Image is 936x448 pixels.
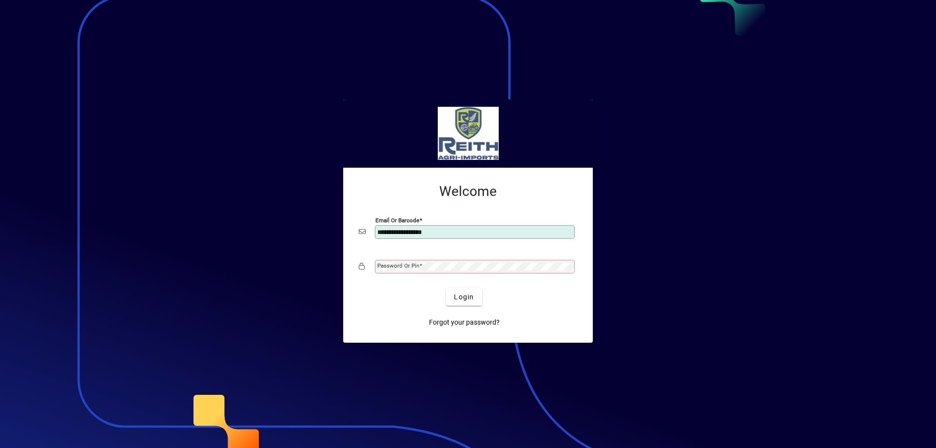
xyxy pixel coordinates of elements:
[377,262,419,269] mat-label: Password or Pin
[425,313,504,331] a: Forgot your password?
[429,317,500,328] span: Forgot your password?
[375,217,419,224] mat-label: Email or Barcode
[359,183,577,200] h2: Welcome
[454,292,474,302] span: Login
[446,288,482,306] button: Login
